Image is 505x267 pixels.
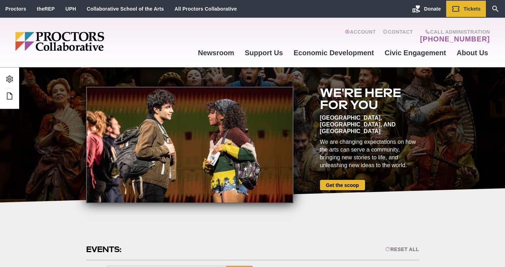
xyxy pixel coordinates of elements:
[418,29,490,35] span: Call Administration
[379,43,451,62] a: Civic Engagement
[345,29,376,43] a: Account
[240,43,288,62] a: Support Us
[486,1,505,17] a: Search
[4,90,16,103] a: Edit this Post/Page
[66,6,76,12] a: UPH
[87,6,164,12] a: Collaborative School of the Arts
[320,87,419,111] h2: We're here for you
[4,73,16,86] a: Admin Area
[86,244,123,255] h2: Events:
[446,1,486,17] a: Tickets
[320,138,419,169] div: We are changing expectations on how the arts can serve a community, bringing new stories to life,...
[15,32,159,51] img: Proctors logo
[464,6,481,12] span: Tickets
[424,6,441,12] span: Donate
[320,114,419,135] div: [GEOGRAPHIC_DATA], [GEOGRAPHIC_DATA], and [GEOGRAPHIC_DATA]
[420,35,490,43] a: [PHONE_NUMBER]
[37,6,55,12] a: theREP
[5,6,26,12] a: Proctors
[288,43,380,62] a: Economic Development
[320,180,365,190] a: Get the scoop
[383,29,413,43] a: Contact
[192,43,239,62] a: Newsroom
[407,1,446,17] a: Donate
[451,43,494,62] a: About Us
[174,6,237,12] a: All Proctors Collaborative
[385,246,419,252] div: Reset All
